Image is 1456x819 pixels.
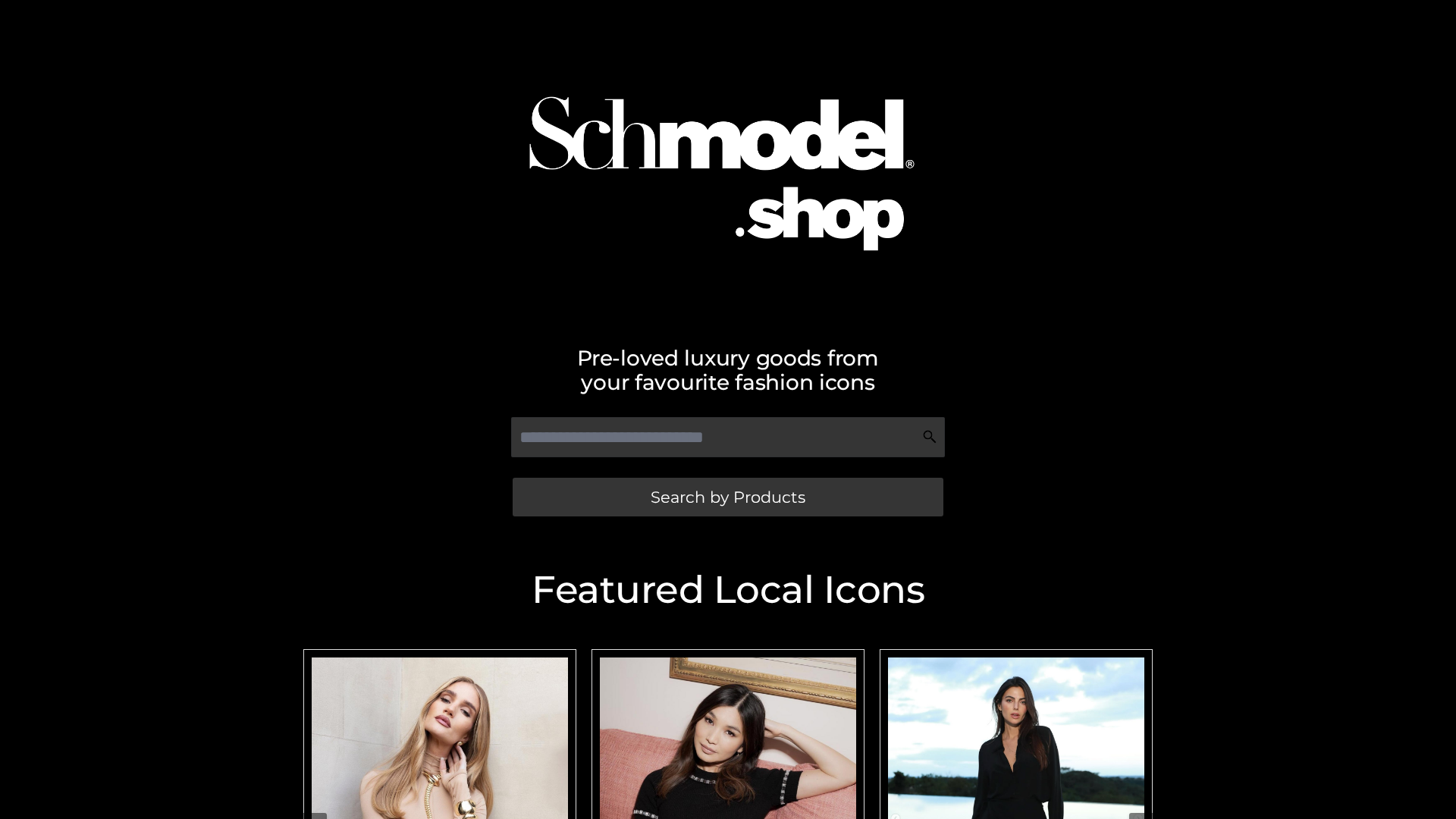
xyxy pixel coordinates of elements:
img: Search Icon [922,429,937,444]
span: Search by Products [651,489,805,505]
a: Search by Products [513,478,943,516]
h2: Featured Local Icons​ [296,571,1160,609]
h2: Pre-loved luxury goods from your favourite fashion icons [296,346,1160,394]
